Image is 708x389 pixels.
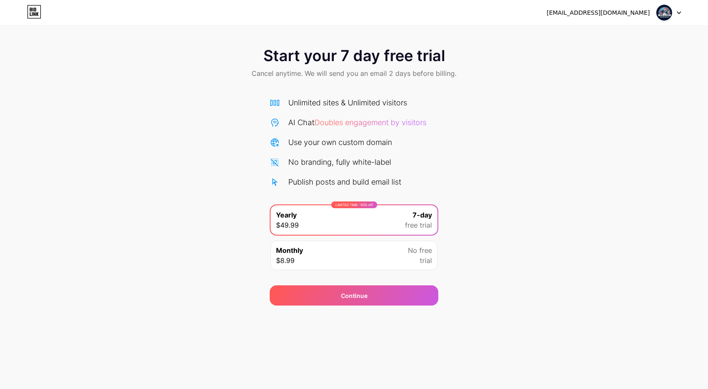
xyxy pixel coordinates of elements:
div: [EMAIL_ADDRESS][DOMAIN_NAME] [547,8,650,17]
span: Start your 7 day free trial [263,47,445,64]
span: $49.99 [276,220,299,230]
div: LIMITED TIME : 50% off [331,201,377,208]
span: Continue [341,291,367,300]
span: free trial [405,220,432,230]
span: trial [420,255,432,266]
div: Unlimited sites & Unlimited visitors [288,97,407,108]
img: americanhandi [656,5,672,21]
span: $8.99 [276,255,295,266]
span: Yearly [276,210,297,220]
span: Doubles engagement by visitors [314,118,426,127]
span: 7-day [413,210,432,220]
div: No branding, fully white-label [288,156,391,168]
div: Publish posts and build email list [288,176,401,188]
span: Monthly [276,245,303,255]
span: No free [408,245,432,255]
div: Use your own custom domain [288,137,392,148]
span: Cancel anytime. We will send you an email 2 days before billing. [252,68,456,78]
div: AI Chat [288,117,426,128]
